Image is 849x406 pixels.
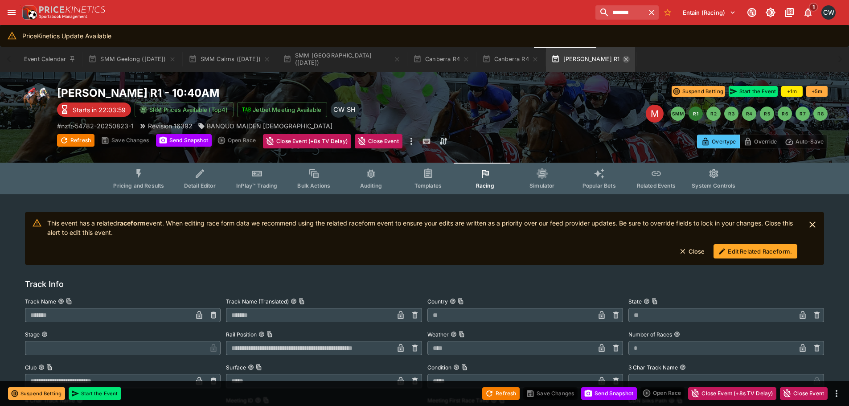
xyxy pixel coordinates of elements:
button: +1m [781,86,803,97]
button: Toggle light/dark mode [763,4,779,21]
p: Starts in 22:03:59 [73,105,126,115]
span: Racing [476,182,494,189]
button: Connected to PK [744,4,760,21]
span: Related Events [637,182,676,189]
div: Clint Wallis [331,102,347,118]
p: Club [25,364,37,371]
nav: pagination navigation [671,107,828,121]
button: SurfaceCopy To Clipboard [248,364,254,370]
button: Copy To Clipboard [458,298,464,304]
button: Edit Related Raceform. [714,244,797,258]
button: close [804,217,820,233]
span: Simulator [529,182,554,189]
span: Popular Bets [582,182,616,189]
div: This event has a related event. When editing race form data we recommend using the related racefo... [47,215,797,262]
p: 3 Char Track Name [628,364,678,371]
button: Canberra R4 [408,47,475,72]
button: Copy To Clipboard [66,298,72,304]
button: more [831,388,842,399]
button: SMM [671,107,685,121]
button: Refresh [482,387,520,400]
button: Copy To Clipboard [46,364,53,370]
div: Event type filters [106,163,742,194]
button: +5m [806,86,828,97]
p: Copy To Clipboard [57,121,134,131]
button: Start the Event [729,86,778,97]
button: Select Tenant [677,5,741,20]
div: Clint Wallis [821,5,836,20]
button: Send Snapshot [156,134,212,147]
button: CountryCopy To Clipboard [450,298,456,304]
span: Auditing [360,182,382,189]
button: R5 [760,107,774,121]
p: Stage [25,331,40,338]
button: Refresh [57,134,94,147]
button: [PERSON_NAME] R1 [546,47,635,72]
button: Rail PositionCopy To Clipboard [258,331,265,337]
div: Edit Meeting [646,105,664,123]
button: Number of Races [674,331,680,337]
p: Override [754,137,777,146]
button: Canberra R4 [477,47,544,72]
div: BANQUO MAIDEN 3YO [198,121,332,131]
button: Documentation [781,4,797,21]
p: Auto-Save [796,137,824,146]
p: BANQUO MAIDEN [DEMOGRAPHIC_DATA] [207,121,332,131]
p: Revision 16392 [148,121,193,131]
img: PriceKinetics Logo [20,4,37,21]
button: R1 [689,107,703,121]
button: WeatherCopy To Clipboard [451,331,457,337]
button: Suspend Betting [672,86,725,97]
button: R6 [778,107,792,121]
button: R4 [742,107,756,121]
button: 3 Char Track Name [680,364,686,370]
button: ConditionCopy To Clipboard [453,364,459,370]
p: Number of Races [628,331,672,338]
p: Track Name (Translated) [226,298,289,305]
button: Suspend Betting [8,387,65,400]
button: StateCopy To Clipboard [644,298,650,304]
img: horse_racing.png [21,86,50,115]
div: split button [215,134,259,147]
button: Stage [41,331,48,337]
span: Pricing and Results [113,182,164,189]
button: Copy To Clipboard [299,298,305,304]
div: PriceKinetics Update Available [22,28,111,44]
div: Scott Hunt [343,102,359,118]
button: Start the Event [69,387,121,400]
div: Start From [697,135,828,148]
button: Copy To Clipboard [459,331,465,337]
p: Surface [226,364,246,371]
p: Track Name [25,298,56,305]
p: Rail Position [226,331,257,338]
button: Jetbet Meeting Available [237,102,327,117]
button: Auto-Save [781,135,828,148]
button: Close [674,244,710,258]
button: Send Snapshot [581,387,637,400]
button: Copy To Clipboard [461,364,468,370]
p: Weather [427,331,449,338]
button: R8 [813,107,828,121]
img: jetbet-logo.svg [242,105,251,114]
button: Copy To Clipboard [256,364,262,370]
div: split button [640,387,685,399]
img: PriceKinetics [39,6,105,13]
button: No Bookmarks [660,5,675,20]
p: Country [427,298,448,305]
button: Notifications [800,4,816,21]
strong: raceform [117,219,146,227]
button: Clint Wallis [819,3,838,22]
button: ClubCopy To Clipboard [38,364,45,370]
button: R7 [796,107,810,121]
h2: Copy To Clipboard [57,86,443,100]
span: Detail Editor [184,182,216,189]
button: R3 [724,107,738,121]
p: Overtype [712,137,736,146]
button: Event Calendar [19,47,81,72]
h5: Track Info [25,279,64,289]
button: SMM Geelong ([DATE]) [83,47,181,72]
button: more [406,134,417,148]
button: Close Event [355,134,402,148]
button: SMM Cairns ([DATE]) [183,47,276,72]
p: State [628,298,642,305]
